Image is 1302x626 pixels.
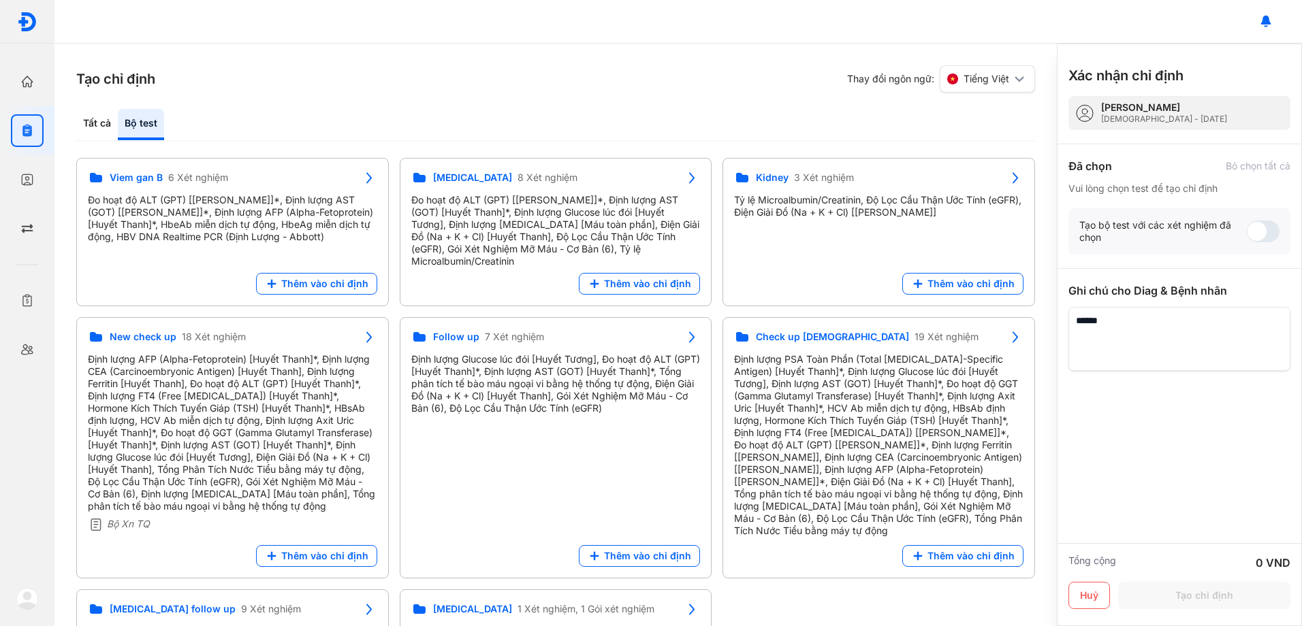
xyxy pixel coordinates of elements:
[1101,114,1227,125] div: [DEMOGRAPHIC_DATA] - [DATE]
[118,109,164,140] div: Bộ test
[847,65,1035,93] div: Thay đổi ngôn ngữ:
[1068,66,1184,85] h3: Xác nhận chỉ định
[433,171,512,184] span: [MEDICAL_DATA]
[756,171,789,184] span: Kidney
[1256,555,1290,571] div: 0 VND
[88,518,377,534] div: Bộ Xn TQ
[281,278,368,290] span: Thêm vào chỉ định
[110,171,163,184] span: Viem gan B
[927,278,1015,290] span: Thêm vào chỉ định
[1226,160,1290,172] div: Bỏ chọn tất cả
[411,353,701,414] div: Định lượng Glucose lúc đói [Huyết Tương], Đo hoạt độ ALT (GPT) [Huyết Thanh]*, Định lượng AST (GO...
[756,331,909,343] span: Check up [DEMOGRAPHIC_DATA]
[168,171,228,184] span: 6 Xét nghiệm
[411,194,701,267] div: Đo hoạt độ ALT (GPT) [[PERSON_NAME]]*, Định lượng AST (GOT) [Huyết Thanh]*, Định lượng Glucose lú...
[1068,282,1290,299] div: Ghi chú cho Diag & Bệnh nhân
[1079,219,1247,244] div: Tạo bộ test với các xét nghiệm đã chọn
[17,12,37,32] img: logo
[902,273,1023,295] button: Thêm vào chỉ định
[182,331,246,343] span: 18 Xét nghiệm
[433,331,479,343] span: Follow up
[579,273,700,295] button: Thêm vào chỉ định
[734,353,1023,537] div: Định lượng PSA Toàn Phần (Total [MEDICAL_DATA]-Specific Antigen) [Huyết Thanh]*, Định lượng Gluco...
[256,273,377,295] button: Thêm vào chỉ định
[964,73,1009,85] span: Tiếng Việt
[1068,555,1116,571] div: Tổng cộng
[256,545,377,567] button: Thêm vào chỉ định
[604,550,691,562] span: Thêm vào chỉ định
[604,278,691,290] span: Thêm vào chỉ định
[76,109,118,140] div: Tất cả
[1068,158,1112,174] div: Đã chọn
[433,603,512,615] span: [MEDICAL_DATA]
[902,545,1023,567] button: Thêm vào chỉ định
[927,550,1015,562] span: Thêm vào chỉ định
[88,353,377,512] div: Định lượng AFP (Alpha-Fetoprotein) [Huyết Thanh]*, Định lượng CEA (Carcinoembryonic Antigen) [Huy...
[88,194,377,243] div: Đo hoạt độ ALT (GPT) [[PERSON_NAME]]*, Định lượng AST (GOT) [[PERSON_NAME]]*, Định lượng AFP (Alp...
[281,550,368,562] span: Thêm vào chỉ định
[76,69,155,88] h3: Tạo chỉ định
[1068,582,1110,609] button: Huỷ
[1068,182,1290,195] div: Vui lòng chọn test để tạo chỉ định
[579,545,700,567] button: Thêm vào chỉ định
[794,171,854,184] span: 3 Xét nghiệm
[1118,582,1290,609] button: Tạo chỉ định
[110,603,236,615] span: [MEDICAL_DATA] follow up
[110,331,176,343] span: New check up
[734,194,1023,218] div: Tỷ lệ Microalbumin/Creatinin, Độ Lọc Cầu Thận Ước Tính (eGFR), Điện Giải Đồ (Na + K + Cl) [[PERSO...
[485,331,544,343] span: 7 Xét nghiệm
[1101,101,1227,114] div: [PERSON_NAME]
[518,171,577,184] span: 8 Xét nghiệm
[16,588,38,610] img: logo
[241,603,301,615] span: 9 Xét nghiệm
[518,603,654,615] span: 1 Xét nghiệm, 1 Gói xét nghiệm
[915,331,979,343] span: 19 Xét nghiệm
